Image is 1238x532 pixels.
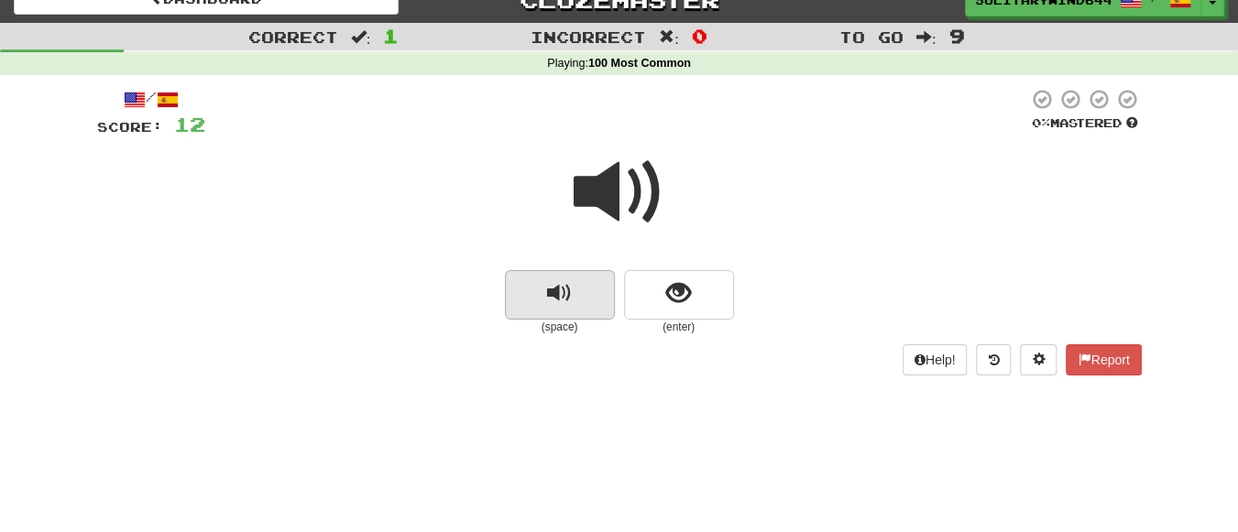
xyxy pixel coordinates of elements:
[351,29,371,45] span: :
[97,88,205,111] div: /
[531,27,646,46] span: Incorrect
[248,27,338,46] span: Correct
[948,25,964,47] span: 9
[976,344,1011,375] button: Round history (alt+y)
[624,270,734,320] button: show sentence
[505,270,615,320] button: replay audio
[1028,115,1142,132] div: Mastered
[383,25,399,47] span: 1
[839,27,904,46] span: To go
[692,25,707,47] span: 0
[916,29,937,45] span: :
[624,320,734,335] small: (enter)
[659,29,679,45] span: :
[588,57,691,70] strong: 100 Most Common
[174,113,205,136] span: 12
[903,344,968,375] button: Help!
[1066,344,1141,375] button: Report
[1032,115,1050,130] span: 0 %
[97,119,163,135] span: Score:
[505,320,615,335] small: (space)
